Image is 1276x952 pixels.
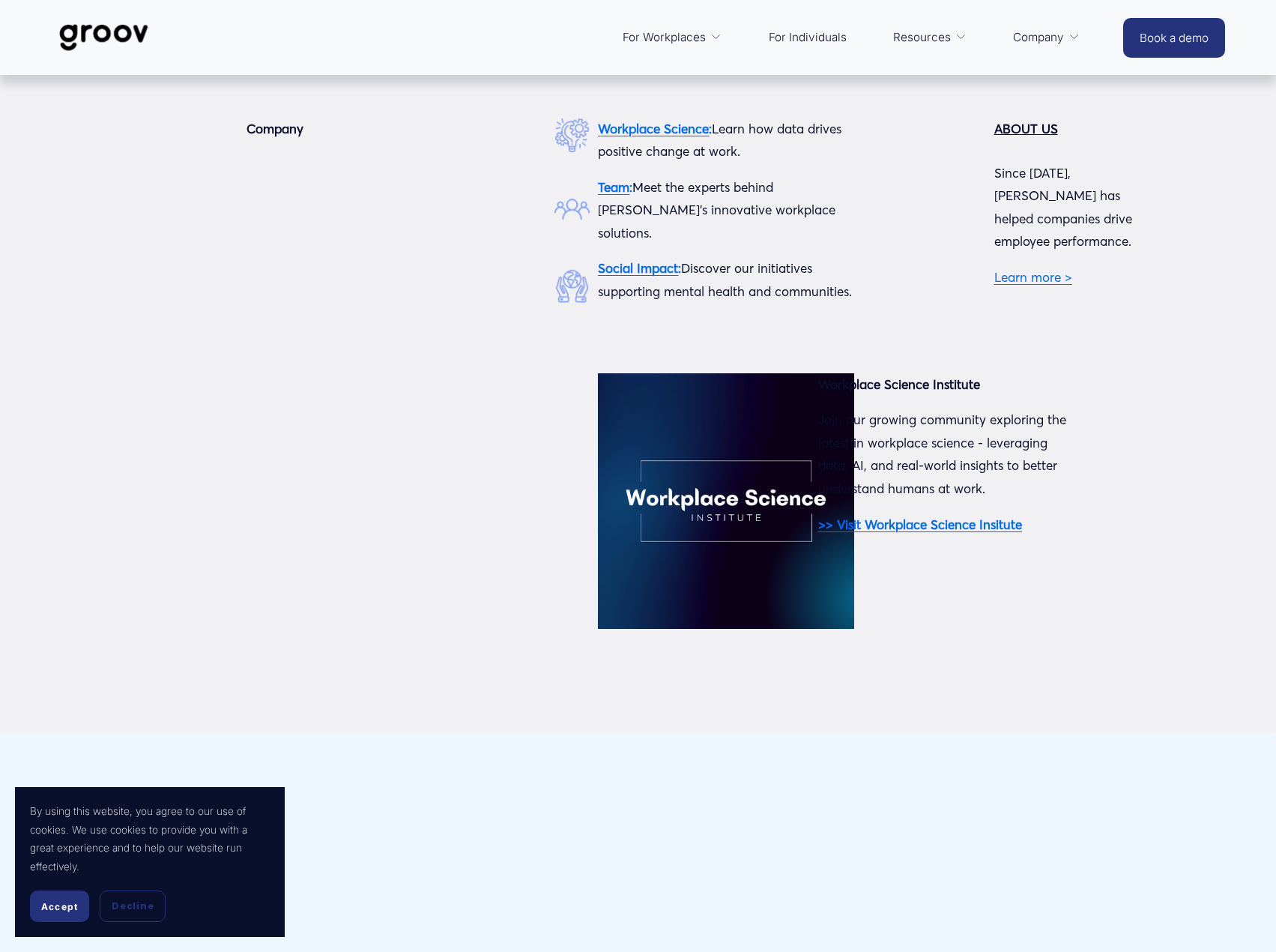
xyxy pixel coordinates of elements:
strong: : [678,260,681,276]
strong: : [709,121,712,136]
a: Workplace Science [598,121,709,136]
img: Groov | Workplace Science Platform | Unlock Performance | Drive Results [51,13,157,62]
a: folder dropdown [1006,19,1087,55]
p: Learn how data drives positive change at work. [598,118,853,163]
p: Discover our initiatives supporting mental health and communities. [598,257,853,303]
strong: Workplace Science Institute [818,376,980,392]
strong: : [629,179,632,195]
button: Decline [100,891,166,922]
a: Learn more > [994,269,1072,285]
span: Resources [893,27,951,48]
p: Join our growing community exploring the latest in workplace science - leveraging data, AI, and r... [818,409,1074,500]
button: Accept [30,891,89,922]
span: Decline [112,900,154,913]
span: For Workplaces [623,27,706,48]
span: Accept [41,901,78,912]
p: By using this website, you agree to our use of cookies. We use cookies to provide you with a grea... [30,802,270,876]
p: Meet the experts behind [PERSON_NAME]'s innovative workplace solutions. [598,176,853,245]
p: Since [DATE], [PERSON_NAME] has helped companies drive employee performance. [994,162,1162,253]
span: Company [1013,27,1064,48]
strong: Company [247,121,303,136]
a: Book a demo [1123,18,1225,58]
a: For Individuals [761,19,854,55]
section: Cookie banner [15,787,285,937]
a: Team [598,179,629,195]
a: folder dropdown [886,19,974,55]
a: Social Impact [598,260,678,276]
a: >> Visit Workplace Science Insitute [818,516,1022,532]
strong: ABOUT US [994,121,1058,136]
a: folder dropdown [615,19,729,55]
